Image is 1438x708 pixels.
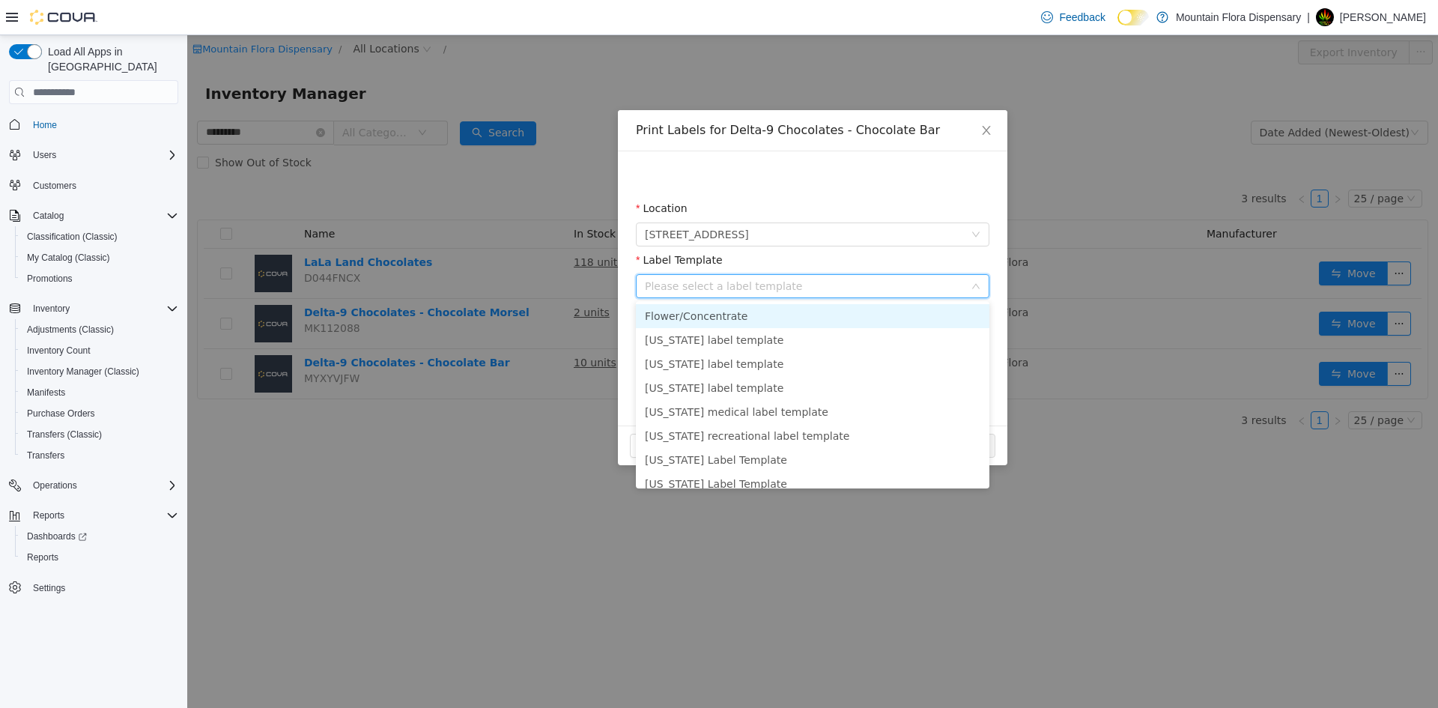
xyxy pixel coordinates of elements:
[15,319,184,340] button: Adjustments (Classic)
[27,207,70,225] button: Catalog
[21,405,101,423] a: Purchase Orders
[27,476,83,494] button: Operations
[27,345,91,357] span: Inventory Count
[449,317,802,341] li: [US_STATE] label template
[3,475,184,496] button: Operations
[15,382,184,403] button: Manifests
[1307,8,1310,26] p: |
[458,243,777,258] div: Please select a label template
[27,252,110,264] span: My Catalog (Classic)
[3,175,184,196] button: Customers
[449,341,802,365] li: [US_STATE] label template
[27,115,178,133] span: Home
[33,582,65,594] span: Settings
[27,408,95,420] span: Purchase Orders
[27,366,139,378] span: Inventory Manager (Classic)
[33,119,57,131] span: Home
[21,384,71,402] a: Manifests
[21,321,178,339] span: Adjustments (Classic)
[27,273,73,285] span: Promotions
[27,146,62,164] button: Users
[449,167,500,179] label: Location
[1117,25,1118,26] span: Dark Mode
[21,527,178,545] span: Dashboards
[27,324,114,336] span: Adjustments (Classic)
[784,246,793,257] i: icon: down
[15,268,184,289] button: Promotions
[27,300,178,318] span: Inventory
[449,365,802,389] li: [US_STATE] medical label template
[27,176,178,195] span: Customers
[27,207,178,225] span: Catalog
[449,437,802,461] li: [US_STATE] Label Template
[27,231,118,243] span: Classification (Classic)
[21,405,178,423] span: Purchase Orders
[27,506,178,524] span: Reports
[15,361,184,382] button: Inventory Manager (Classic)
[3,577,184,599] button: Settings
[449,413,802,437] li: [US_STATE] Label Template
[21,342,97,360] a: Inventory Count
[27,579,71,597] a: Settings
[21,321,120,339] a: Adjustments (Classic)
[33,509,64,521] span: Reports
[33,149,56,161] span: Users
[21,426,108,444] a: Transfers (Classic)
[15,526,184,547] a: Dashboards
[27,116,63,134] a: Home
[27,450,64,462] span: Transfers
[21,249,116,267] a: My Catalog (Classic)
[3,145,184,166] button: Users
[21,228,178,246] span: Classification (Classic)
[27,476,178,494] span: Operations
[27,429,102,441] span: Transfers (Classic)
[21,270,79,288] a: Promotions
[793,89,805,101] i: icon: close
[449,269,802,293] li: Flower/Concentrate
[21,527,93,545] a: Dashboards
[1117,10,1149,25] input: Dark Mode
[15,547,184,568] button: Reports
[21,363,178,381] span: Inventory Manager (Classic)
[21,270,178,288] span: Promotions
[449,293,802,317] li: [US_STATE] label template
[15,247,184,268] button: My Catalog (Classic)
[449,219,536,231] label: Label Template
[27,177,82,195] a: Customers
[3,505,184,526] button: Reports
[42,44,178,74] span: Load All Apps in [GEOGRAPHIC_DATA]
[21,447,70,465] a: Transfers
[15,424,184,445] button: Transfers (Classic)
[1316,8,1334,26] div: Kevin Morden
[15,340,184,361] button: Inventory Count
[27,146,178,164] span: Users
[27,530,87,542] span: Dashboards
[449,389,802,413] li: [US_STATE] recreational label template
[3,113,184,135] button: Home
[15,445,184,466] button: Transfers
[21,249,178,267] span: My Catalog (Classic)
[33,479,77,491] span: Operations
[27,300,76,318] button: Inventory
[21,363,145,381] a: Inventory Manager (Classic)
[443,399,495,423] button: Close
[458,188,562,211] span: 634 W Main St.
[27,506,70,524] button: Reports
[33,210,64,222] span: Catalog
[9,107,178,638] nav: Complex example
[1176,8,1301,26] p: Mountain Flora Dispensary
[33,303,70,315] span: Inventory
[1035,2,1111,32] a: Feedback
[27,387,65,399] span: Manifests
[21,447,178,465] span: Transfers
[21,548,178,566] span: Reports
[21,228,124,246] a: Classification (Classic)
[3,205,184,226] button: Catalog
[15,226,184,247] button: Classification (Classic)
[778,75,820,117] button: Close
[784,195,793,205] i: icon: down
[21,342,178,360] span: Inventory Count
[21,426,178,444] span: Transfers (Classic)
[1340,8,1426,26] p: [PERSON_NAME]
[1059,10,1105,25] span: Feedback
